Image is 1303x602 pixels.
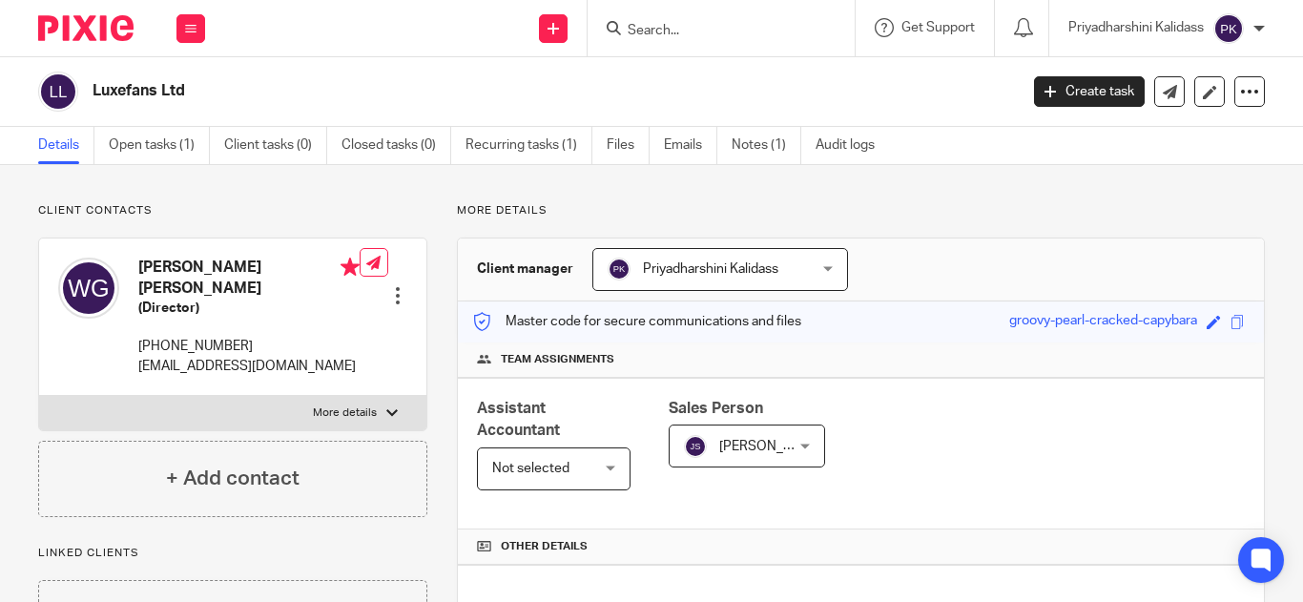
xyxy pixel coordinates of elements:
[341,258,360,277] i: Primary
[608,258,631,280] img: svg%3E
[138,258,360,299] h4: [PERSON_NAME] [PERSON_NAME]
[732,127,801,164] a: Notes (1)
[465,127,592,164] a: Recurring tasks (1)
[109,127,210,164] a: Open tasks (1)
[816,127,889,164] a: Audit logs
[684,435,707,458] img: svg%3E
[1009,311,1197,333] div: groovy-pearl-cracked-capybara
[492,462,569,475] span: Not selected
[1034,76,1145,107] a: Create task
[626,23,797,40] input: Search
[501,539,588,554] span: Other details
[38,127,94,164] a: Details
[607,127,650,164] a: Files
[643,262,778,276] span: Priyadharshini Kalidass
[1068,18,1204,37] p: Priyadharshini Kalidass
[38,203,427,218] p: Client contacts
[166,464,300,493] h4: + Add contact
[138,299,360,318] h5: (Director)
[1213,13,1244,44] img: svg%3E
[138,357,360,376] p: [EMAIL_ADDRESS][DOMAIN_NAME]
[477,259,573,279] h3: Client manager
[138,337,360,356] p: [PHONE_NUMBER]
[477,401,560,438] span: Assistant Accountant
[313,405,377,421] p: More details
[664,127,717,164] a: Emails
[224,127,327,164] a: Client tasks (0)
[669,401,763,416] span: Sales Person
[901,21,975,34] span: Get Support
[457,203,1265,218] p: More details
[93,81,823,101] h2: Luxefans Ltd
[472,312,801,331] p: Master code for secure communications and files
[58,258,119,319] img: svg%3E
[38,72,78,112] img: svg%3E
[501,352,614,367] span: Team assignments
[719,440,824,453] span: [PERSON_NAME]
[38,546,427,561] p: Linked clients
[38,15,134,41] img: Pixie
[341,127,451,164] a: Closed tasks (0)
